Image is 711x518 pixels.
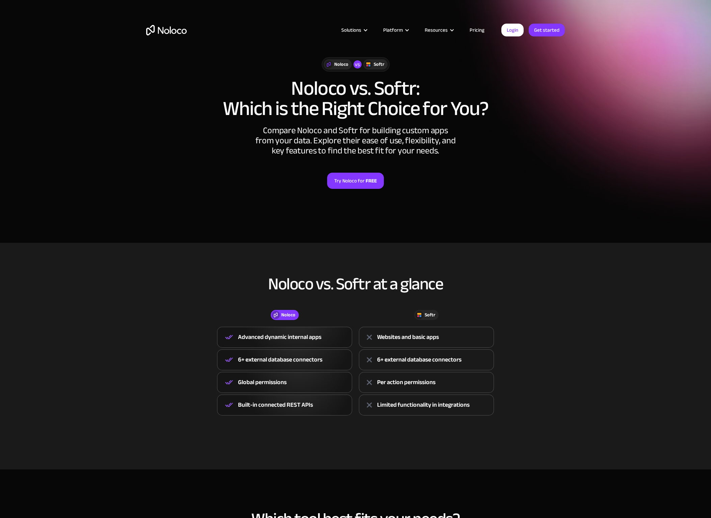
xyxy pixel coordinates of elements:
[254,125,457,156] div: Compare Noloco and Softr for building custom apps from your data. Explore their ease of use, flex...
[341,26,361,34] div: Solutions
[238,400,313,410] div: Built-in connected REST APIs
[501,24,524,36] a: Login
[281,311,295,319] div: Noloco
[327,173,384,189] a: Try Noloco forFREE
[425,26,448,34] div: Resources
[461,26,493,34] a: Pricing
[375,26,416,34] div: Platform
[238,355,322,365] div: 6+ external database connectors
[146,275,565,293] h2: Noloco vs. Softr at a glance
[377,400,470,410] div: Limited functionality in integrations
[377,332,439,342] div: Websites and basic apps
[146,25,187,35] a: home
[353,60,362,68] div: vs
[146,78,565,119] h1: Noloco vs. Softr: Which is the Right Choice for You?
[366,176,377,185] strong: FREE
[383,26,403,34] div: Platform
[238,332,321,342] div: Advanced dynamic internal apps
[529,24,565,36] a: Get started
[333,26,375,34] div: Solutions
[334,61,348,68] div: Noloco
[374,61,384,68] div: Softr
[238,377,287,387] div: Global permissions
[416,26,461,34] div: Resources
[425,311,435,319] div: Softr
[377,355,462,365] div: 6+ external database connectors
[377,377,436,387] div: Per action permissions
